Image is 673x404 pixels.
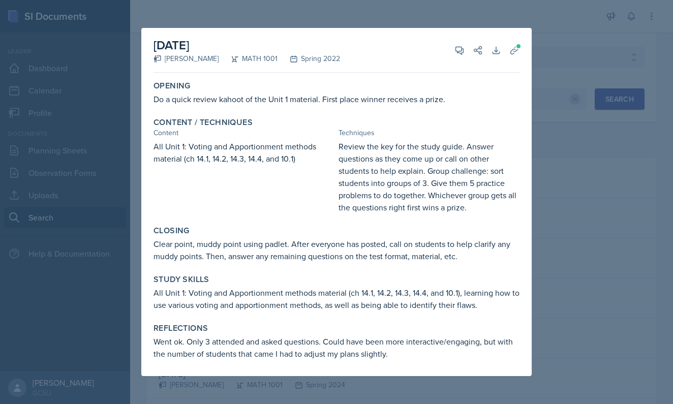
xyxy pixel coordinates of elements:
label: Closing [154,226,190,236]
label: Content / Techniques [154,117,253,128]
div: MATH 1001 [219,53,278,64]
div: Do a quick review kahoot of the Unit 1 material. First place winner receives a prize. [154,93,519,105]
div: [PERSON_NAME] [154,53,219,64]
div: Techniques [339,128,519,138]
label: Opening [154,81,191,91]
label: Study Skills [154,274,209,285]
div: All Unit 1: Voting and Apportionment methods material (ch 14.1, 14.2, 14.3, 14.4, and 10.1), lear... [154,287,519,311]
label: Reflections [154,323,208,333]
div: Clear point, muddy point using padlet. After everyone has posted, call on students to help clarif... [154,238,519,262]
div: Spring 2022 [278,53,340,64]
div: Content [154,128,334,138]
h2: [DATE] [154,36,340,54]
div: Went ok. Only 3 attended and asked questions. Could have been more interactive/engaging, but with... [154,335,519,360]
div: All Unit 1: Voting and Apportionment methods material (ch 14.1, 14.2, 14.3, 14.4, and 10.1) [154,140,334,213]
div: Review the key for the study guide. Answer questions as they come up or call on other students to... [339,140,519,213]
